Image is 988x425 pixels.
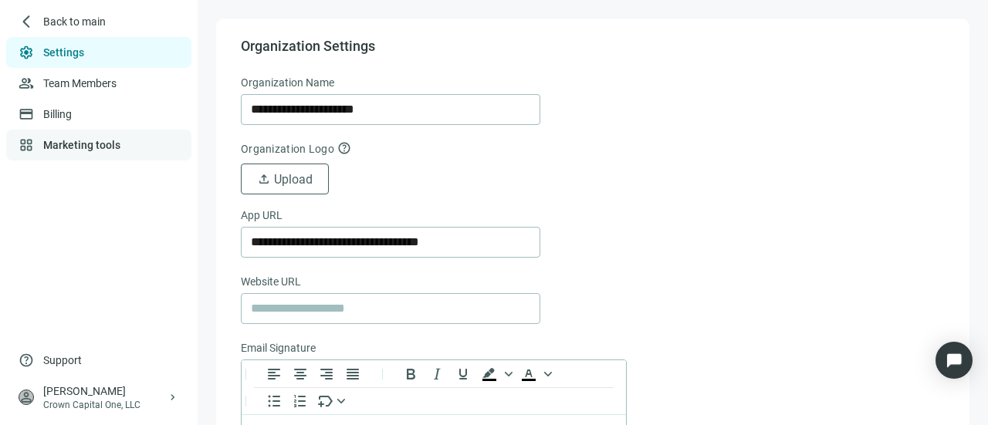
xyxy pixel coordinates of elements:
span: Website URL [241,273,301,290]
button: Numbered list [287,392,313,410]
button: Align center [287,365,313,383]
a: Team Members [43,77,117,89]
button: Align right [313,365,340,383]
button: Bold [398,365,424,383]
button: uploadUpload [241,164,329,194]
button: Insert merge tag [313,392,350,410]
button: Underline [450,365,476,383]
span: keyboard_arrow_right [167,391,179,403]
div: Background color Black [476,365,515,383]
span: upload [257,172,271,186]
button: Align left [261,365,287,383]
a: Settings [43,46,84,59]
div: Crown Capital One, LLC [43,399,167,411]
div: Open Intercom Messenger [936,342,973,379]
span: Organization Settings [241,37,375,56]
a: Billing [43,108,72,120]
span: Back to main [43,14,106,29]
span: Organization Logo [241,143,334,155]
span: Email Signature [241,339,316,356]
span: Organization Name [241,74,334,91]
body: Rich Text Area. Press ALT-0 for help. [12,12,372,73]
a: Marketing tools [43,139,120,151]
span: arrow_back_ios_new [19,14,34,29]
span: Support [43,352,82,368]
span: help [19,352,34,368]
span: person [19,390,34,405]
button: Justify [340,365,366,383]
button: Bullet list [261,392,287,410]
div: [PERSON_NAME] [43,383,167,399]
div: Text color Black [516,365,554,383]
button: Italic [424,365,450,383]
span: App URL [241,207,283,224]
span: Upload [274,172,313,187]
span: help [337,141,351,155]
